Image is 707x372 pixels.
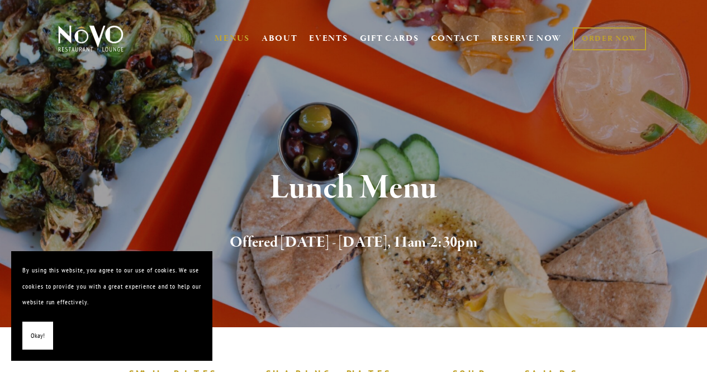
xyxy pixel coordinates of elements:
h1: Lunch Menu [74,170,633,206]
a: ORDER NOW [573,27,646,50]
section: Cookie banner [11,251,212,361]
button: Okay! [22,322,53,350]
a: CONTACT [431,28,480,49]
a: EVENTS [309,33,348,44]
a: ABOUT [262,33,298,44]
a: GIFT CARDS [360,28,419,49]
h2: Offered [DATE] - [DATE], 11am-2:30pm [74,231,633,255]
a: MENUS [215,33,250,44]
img: Novo Restaurant &amp; Lounge [56,25,126,53]
span: Okay! [31,328,45,344]
a: RESERVE NOW [491,28,562,49]
p: By using this website, you agree to our use of cookies. We use cookies to provide you with a grea... [22,262,201,310]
